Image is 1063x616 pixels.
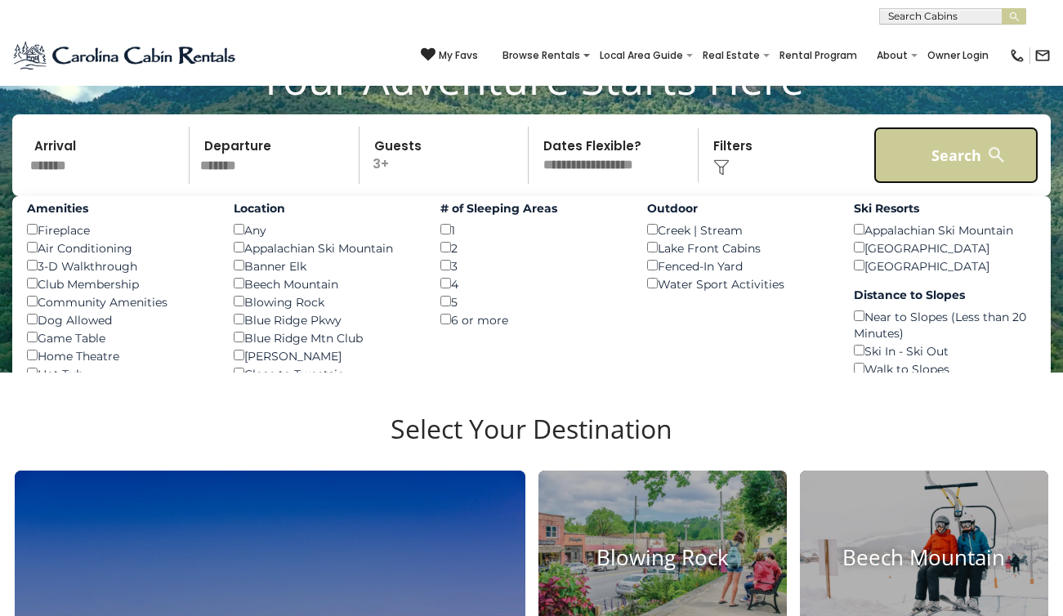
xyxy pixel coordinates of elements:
[27,257,209,275] div: 3-D Walkthrough
[986,145,1007,165] img: search-regular-white.png
[440,257,623,275] div: 3
[440,310,623,328] div: 6 or more
[713,159,730,176] img: filter--v1.png
[234,221,416,239] div: Any
[1034,47,1051,64] img: mail-regular-black.png
[647,200,829,216] label: Outdoor
[647,239,829,257] div: Lake Front Cabins
[364,127,529,184] p: 3+
[440,221,623,239] div: 1
[27,346,209,364] div: Home Theatre
[12,413,1051,471] h3: Select Your Destination
[27,364,209,382] div: Hot Tub
[234,364,416,382] div: Close to Tweetsie
[873,127,1038,184] button: Search
[440,275,623,292] div: 4
[12,53,1051,104] h1: Your Adventure Starts Here
[647,257,829,275] div: Fenced-In Yard
[27,292,209,310] div: Community Amenities
[27,275,209,292] div: Club Membership
[27,310,209,328] div: Dog Allowed
[854,239,1036,257] div: [GEOGRAPHIC_DATA]
[439,48,478,63] span: My Favs
[27,328,209,346] div: Game Table
[1009,47,1025,64] img: phone-regular-black.png
[869,44,916,67] a: About
[234,328,416,346] div: Blue Ridge Mtn Club
[695,44,768,67] a: Real Estate
[27,200,209,216] label: Amenities
[27,239,209,257] div: Air Conditioning
[854,307,1036,341] div: Near to Slopes (Less than 20 Minutes)
[854,359,1036,377] div: Walk to Slopes
[647,221,829,239] div: Creek | Stream
[440,239,623,257] div: 2
[234,346,416,364] div: [PERSON_NAME]
[234,257,416,275] div: Banner Elk
[854,341,1036,359] div: Ski In - Ski Out
[440,200,623,216] label: # of Sleeping Areas
[27,221,209,239] div: Fireplace
[440,292,623,310] div: 5
[854,257,1036,275] div: [GEOGRAPHIC_DATA]
[234,275,416,292] div: Beech Mountain
[854,221,1036,239] div: Appalachian Ski Mountain
[919,44,997,67] a: Owner Login
[800,546,1048,571] h4: Beech Mountain
[421,47,478,64] a: My Favs
[234,239,416,257] div: Appalachian Ski Mountain
[538,546,787,571] h4: Blowing Rock
[592,44,691,67] a: Local Area Guide
[854,287,1036,303] label: Distance to Slopes
[12,39,239,72] img: Blue-2.png
[234,310,416,328] div: Blue Ridge Pkwy
[854,200,1036,216] label: Ski Resorts
[234,292,416,310] div: Blowing Rock
[234,200,416,216] label: Location
[771,44,865,67] a: Rental Program
[494,44,588,67] a: Browse Rentals
[647,275,829,292] div: Water Sport Activities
